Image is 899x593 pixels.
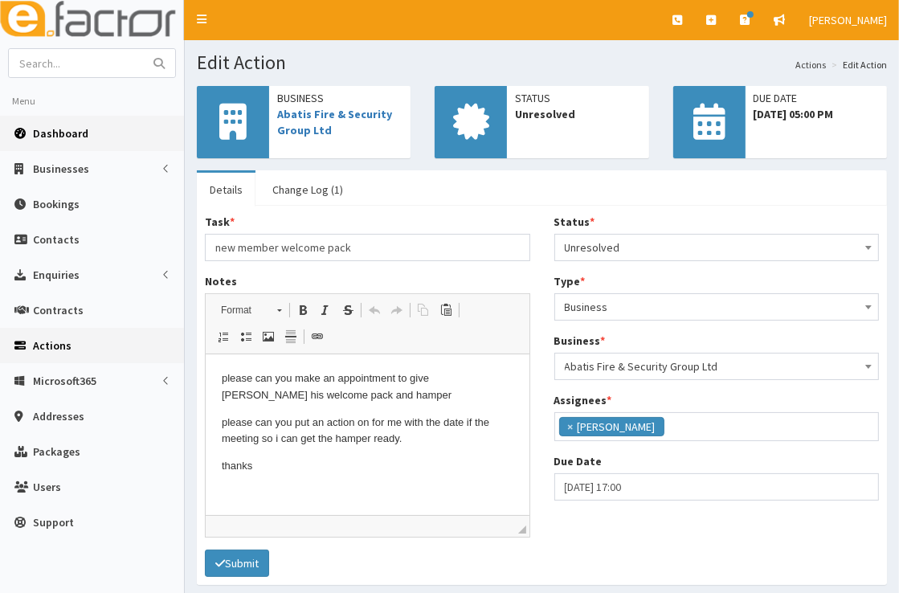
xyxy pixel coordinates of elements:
label: Business [554,333,606,349]
span: Microsoft365 [33,374,96,388]
span: Business [565,296,869,318]
span: Unresolved [565,236,869,259]
label: Type [554,273,586,289]
a: Undo (Ctrl+Z) [363,300,386,321]
span: [PERSON_NAME] [809,13,887,27]
span: Packages [33,444,80,459]
a: Change Log (1) [259,173,356,207]
span: Contracts [33,303,84,317]
span: Unresolved [554,234,880,261]
a: Image [257,326,280,347]
span: Business [277,90,403,106]
label: Task [205,214,235,230]
span: Status [515,90,640,106]
a: Redo (Ctrl+Y) [386,300,408,321]
button: Submit [205,550,269,577]
span: Bookings [33,197,80,211]
span: Format [213,300,269,321]
h1: Edit Action [197,52,887,73]
span: Actions [33,338,72,353]
span: [DATE] 05:00 PM [754,106,879,122]
span: Business [554,293,880,321]
span: × [568,419,574,435]
label: Notes [205,273,237,289]
a: Insert/Remove Bulleted List [235,326,257,347]
a: Abatis Fire & Security Group Ltd [277,107,392,137]
iframe: Rich Text Editor, notes [206,354,529,515]
span: Dashboard [33,126,88,141]
span: Abatis Fire & Security Group Ltd [565,355,869,378]
span: Addresses [33,409,84,423]
a: Paste (Ctrl+V) [435,300,457,321]
a: Strike Through [337,300,359,321]
span: Due Date [754,90,879,106]
a: Insert/Remove Numbered List [212,326,235,347]
span: Users [33,480,61,494]
a: Details [197,173,255,207]
label: Due Date [554,453,603,469]
a: Italic (Ctrl+I) [314,300,337,321]
a: Copy (Ctrl+C) [412,300,435,321]
li: Sophie Surfleet [559,417,664,436]
a: Actions [795,58,826,72]
a: Link (Ctrl+L) [306,326,329,347]
a: Insert Horizontal Line [280,326,302,347]
span: Businesses [33,162,89,176]
span: Abatis Fire & Security Group Ltd [554,353,880,380]
input: Search... [9,49,144,77]
li: Edit Action [827,58,887,72]
span: Drag to resize [518,526,526,534]
span: Contacts [33,232,80,247]
label: Status [554,214,595,230]
span: Support [33,515,74,530]
span: Enquiries [33,268,80,282]
a: Bold (Ctrl+B) [292,300,314,321]
a: Format [212,299,290,321]
label: Assignees [554,392,612,408]
span: Unresolved [515,106,640,122]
